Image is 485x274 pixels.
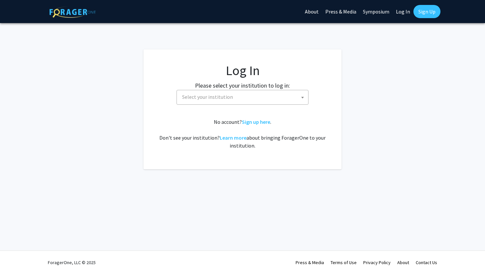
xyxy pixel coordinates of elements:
[179,90,308,104] span: Select your institution
[48,251,96,274] div: ForagerOne, LLC © 2025
[242,119,270,125] a: Sign up here
[177,90,308,105] span: Select your institution
[331,260,357,265] a: Terms of Use
[416,260,437,265] a: Contact Us
[157,118,328,150] div: No account? . Don't see your institution? about bringing ForagerOne to your institution.
[182,94,233,100] span: Select your institution
[397,260,409,265] a: About
[413,5,440,18] a: Sign Up
[157,63,328,78] h1: Log In
[220,134,246,141] a: Learn more about bringing ForagerOne to your institution
[363,260,391,265] a: Privacy Policy
[195,81,290,90] label: Please select your institution to log in:
[296,260,324,265] a: Press & Media
[49,6,96,18] img: ForagerOne Logo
